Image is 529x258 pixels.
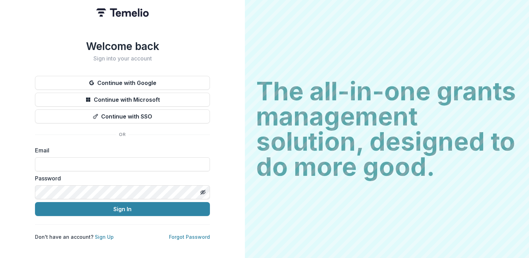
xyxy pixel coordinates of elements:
[197,187,209,198] button: Toggle password visibility
[35,40,210,52] h1: Welcome back
[35,146,206,155] label: Email
[35,55,210,62] h2: Sign into your account
[35,76,210,90] button: Continue with Google
[35,202,210,216] button: Sign In
[35,93,210,107] button: Continue with Microsoft
[35,109,210,123] button: Continue with SSO
[96,8,149,17] img: Temelio
[169,234,210,240] a: Forgot Password
[35,233,114,241] p: Don't have an account?
[35,174,206,182] label: Password
[95,234,114,240] a: Sign Up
